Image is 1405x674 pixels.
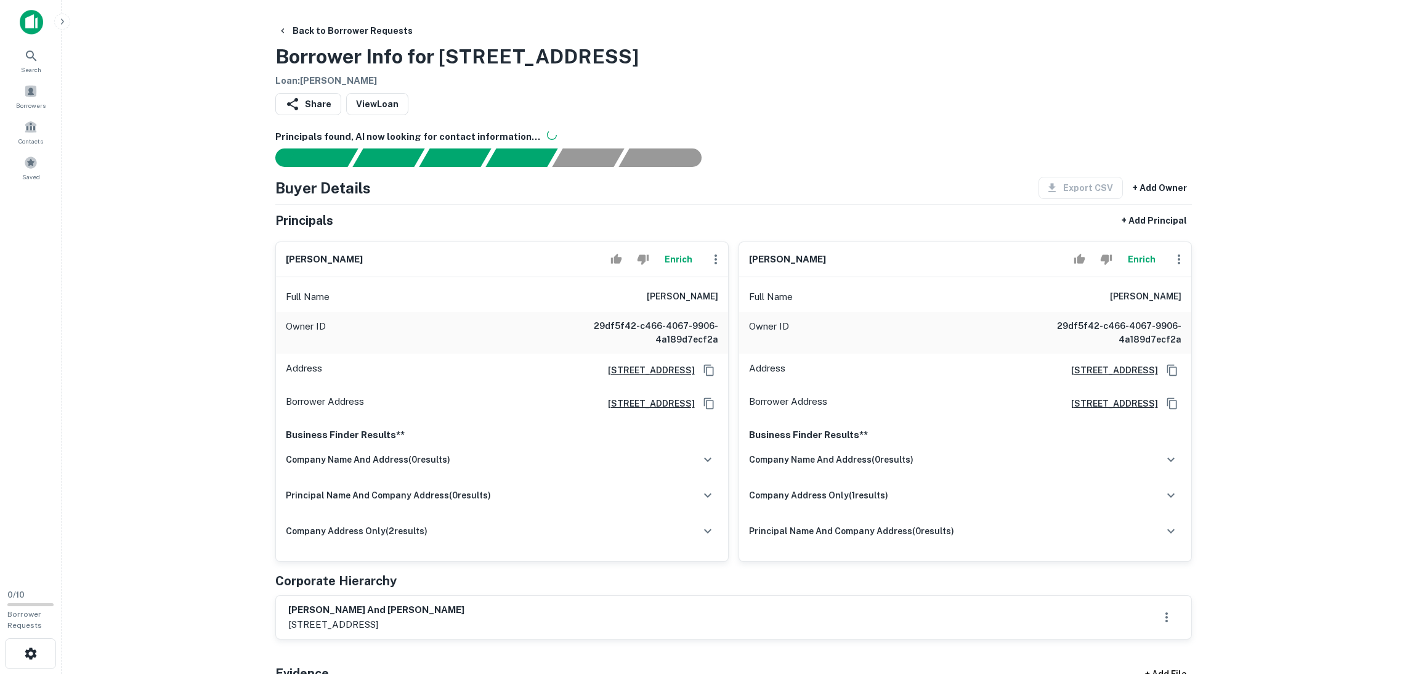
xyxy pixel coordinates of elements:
[1069,247,1090,272] button: Accept
[619,148,716,167] div: AI fulfillment process complete.
[352,148,424,167] div: Your request is received and processing...
[22,172,40,182] span: Saved
[346,93,408,115] a: ViewLoan
[4,44,58,77] a: Search
[598,397,695,410] a: [STREET_ADDRESS]
[700,361,718,380] button: Copy Address
[700,394,718,413] button: Copy Address
[647,290,718,304] h6: [PERSON_NAME]
[605,247,627,272] button: Accept
[286,489,491,502] h6: principal name and company address ( 0 results)
[7,590,25,599] span: 0 / 10
[1110,290,1181,304] h6: [PERSON_NAME]
[1163,394,1181,413] button: Copy Address
[286,319,326,346] p: Owner ID
[286,290,330,304] p: Full Name
[21,65,41,75] span: Search
[286,453,450,466] h6: company name and address ( 0 results)
[7,610,42,630] span: Borrower Requests
[749,253,826,267] h6: [PERSON_NAME]
[659,247,698,272] button: Enrich
[4,115,58,148] a: Contacts
[749,394,827,413] p: Borrower Address
[1343,575,1405,635] iframe: Chat Widget
[1061,363,1158,377] a: [STREET_ADDRESS]
[275,42,639,71] h3: Borrower Info for [STREET_ADDRESS]
[286,253,363,267] h6: [PERSON_NAME]
[275,211,333,230] h5: Principals
[749,361,785,380] p: Address
[419,148,491,167] div: Documents found, AI parsing details...
[275,93,341,115] button: Share
[286,394,364,413] p: Borrower Address
[275,130,1192,144] h6: Principals found, AI now looking for contact information...
[749,524,954,538] h6: principal name and company address ( 0 results)
[4,151,58,184] a: Saved
[1117,209,1192,232] button: + Add Principal
[1061,397,1158,410] a: [STREET_ADDRESS]
[552,148,624,167] div: Principals found, still searching for contact information. This may take time...
[18,136,43,146] span: Contacts
[1128,177,1192,199] button: + Add Owner
[749,428,1181,442] p: Business Finder Results**
[275,177,371,199] h4: Buyer Details
[286,361,322,380] p: Address
[286,524,427,538] h6: company address only ( 2 results)
[20,10,43,35] img: capitalize-icon.png
[485,148,557,167] div: Principals found, AI now looking for contact information...
[570,319,718,346] h6: 29df5f42-c466-4067-9906-4a189d7ecf2a
[273,20,418,42] button: Back to Borrower Requests
[749,319,789,346] p: Owner ID
[1095,247,1117,272] button: Reject
[598,363,695,377] a: [STREET_ADDRESS]
[1163,361,1181,380] button: Copy Address
[261,148,353,167] div: Sending borrower request to AI...
[1034,319,1181,346] h6: 29df5f42-c466-4067-9906-4a189d7ecf2a
[275,74,639,88] h6: Loan : [PERSON_NAME]
[16,100,46,110] span: Borrowers
[275,572,397,590] h5: Corporate Hierarchy
[749,290,793,304] p: Full Name
[632,247,654,272] button: Reject
[288,603,464,617] h6: [PERSON_NAME] and [PERSON_NAME]
[288,617,464,632] p: [STREET_ADDRESS]
[4,79,58,113] a: Borrowers
[286,428,718,442] p: Business Finder Results**
[749,453,913,466] h6: company name and address ( 0 results)
[749,489,888,502] h6: company address only ( 1 results)
[1122,247,1162,272] button: Enrich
